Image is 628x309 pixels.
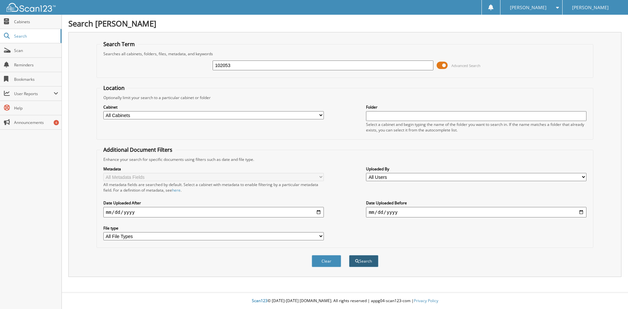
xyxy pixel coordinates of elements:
[100,51,590,57] div: Searches all cabinets, folders, files, metadata, and keywords
[103,104,324,110] label: Cabinet
[103,166,324,172] label: Metadata
[14,105,58,111] span: Help
[100,41,138,48] legend: Search Term
[103,182,324,193] div: All metadata fields are searched by default. Select a cabinet with metadata to enable filtering b...
[103,225,324,231] label: File type
[14,62,58,68] span: Reminders
[14,120,58,125] span: Announcements
[62,293,628,309] div: © [DATE]-[DATE] [DOMAIN_NAME]. All rights reserved | appg04-scan123-com |
[14,48,58,53] span: Scan
[14,33,57,39] span: Search
[349,255,378,267] button: Search
[7,3,56,12] img: scan123-logo-white.svg
[100,95,590,100] div: Optionally limit your search to a particular cabinet or folder
[100,84,128,92] legend: Location
[366,200,586,206] label: Date Uploaded Before
[252,298,268,303] span: Scan123
[451,63,480,68] span: Advanced Search
[366,122,586,133] div: Select a cabinet and begin typing the name of the folder you want to search in. If the name match...
[14,91,54,96] span: User Reports
[366,104,586,110] label: Folder
[103,200,324,206] label: Date Uploaded After
[14,77,58,82] span: Bookmarks
[366,166,586,172] label: Uploaded By
[100,146,176,153] legend: Additional Document Filters
[103,207,324,217] input: start
[414,298,438,303] a: Privacy Policy
[14,19,58,25] span: Cabinets
[572,6,609,9] span: [PERSON_NAME]
[595,278,628,309] iframe: Chat Widget
[366,207,586,217] input: end
[68,18,621,29] h1: Search [PERSON_NAME]
[54,120,59,125] div: 4
[510,6,547,9] span: [PERSON_NAME]
[312,255,341,267] button: Clear
[172,187,181,193] a: here
[100,157,590,162] div: Enhance your search for specific documents using filters such as date and file type.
